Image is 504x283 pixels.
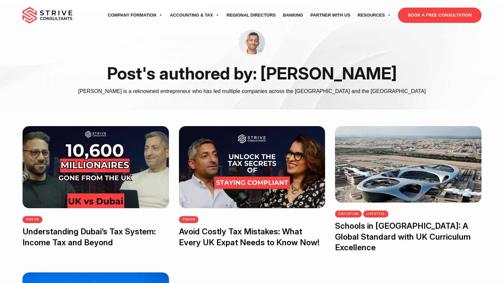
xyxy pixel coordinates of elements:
[279,6,307,24] a: Banking
[179,216,199,223] a: videos
[18,87,486,95] div: [PERSON_NAME] is a reknowned entrepreneur who has led multiple companies across the [GEOGRAPHIC_D...
[166,6,223,24] a: Accounting & Tax
[335,211,362,217] a: Education
[307,6,354,24] a: Partner with Us
[398,8,481,23] a: BOOK A FREE CONSULTATION
[23,216,42,223] a: videos
[18,63,486,84] h1: Post's authored by: [PERSON_NAME]
[239,30,265,56] img: Pali Banwait
[23,7,72,24] img: main-logo.svg
[179,227,319,247] a: Avoid Costly Tax Mistakes: What Every UK Expat Needs to Know Now!
[23,227,156,247] a: Understanding Dubai’s Tax System: Income Tax and Beyond
[354,6,395,24] a: Resources
[363,211,388,217] a: Lifestyle
[335,221,471,253] a: Schools in [GEOGRAPHIC_DATA]: A Global Standard with UK Curriculum Excellence
[104,6,166,24] a: Company Formation
[223,6,279,24] a: Regional Directors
